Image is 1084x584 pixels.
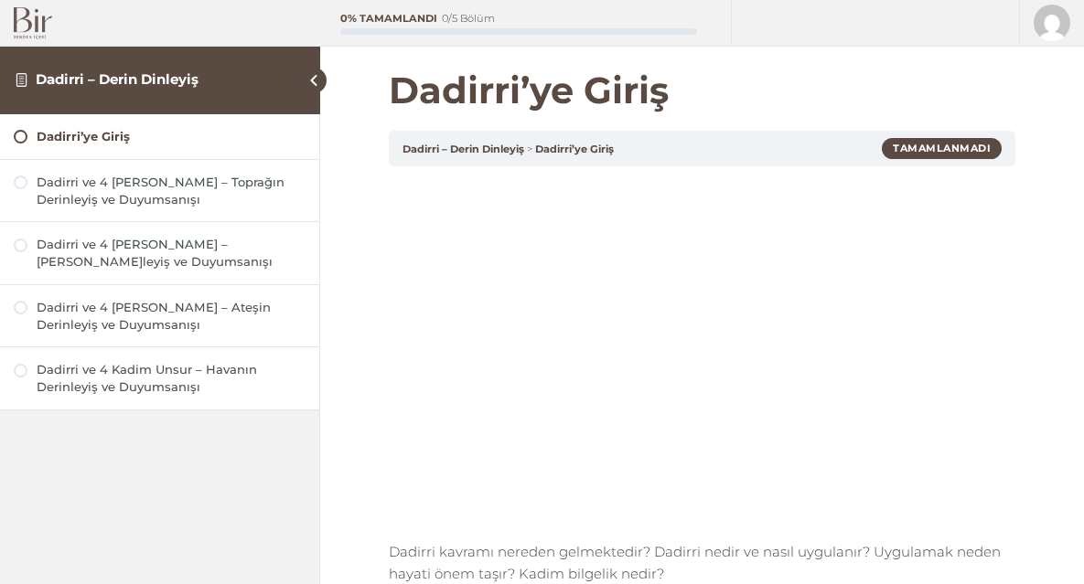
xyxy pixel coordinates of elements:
[340,14,437,24] div: 0% Tamamlandı
[402,143,524,155] a: Dadirri – Derin Dinleyiş
[37,128,306,145] div: Dadirri’ye Giriş
[389,69,1015,112] h1: Dadirri’ye Giriş
[36,70,199,88] a: Dadirri – Derin Dinleyiş
[14,236,306,271] a: Dadirri ve 4 [PERSON_NAME] – [PERSON_NAME]leyiş ve Duyumsanışı
[37,236,306,271] div: Dadirri ve 4 [PERSON_NAME] – [PERSON_NAME]leyiş ve Duyumsanışı
[14,174,306,208] a: Dadirri ve 4 [PERSON_NAME] – Toprağın Derinleyiş ve Duyumsanışı
[535,143,614,155] a: Dadirri’ye Giriş
[37,299,306,334] div: Dadirri ve 4 [PERSON_NAME] – Ateşin Derinleyiş ve Duyumsanışı
[37,174,306,208] div: Dadirri ve 4 [PERSON_NAME] – Toprağın Derinleyiş ve Duyumsanışı
[14,299,306,334] a: Dadirri ve 4 [PERSON_NAME] – Ateşin Derinleyiş ve Duyumsanışı
[882,138,1002,158] div: Tamamlanmadı
[14,361,306,396] a: Dadirri ve 4 Kadim Unsur – Havanın Derinleyiş ve Duyumsanışı
[37,361,306,396] div: Dadirri ve 4 Kadim Unsur – Havanın Derinleyiş ve Duyumsanışı
[442,14,495,24] div: 0/5 Bölüm
[14,7,52,39] img: Bir Logo
[14,128,306,145] a: Dadirri’ye Giriş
